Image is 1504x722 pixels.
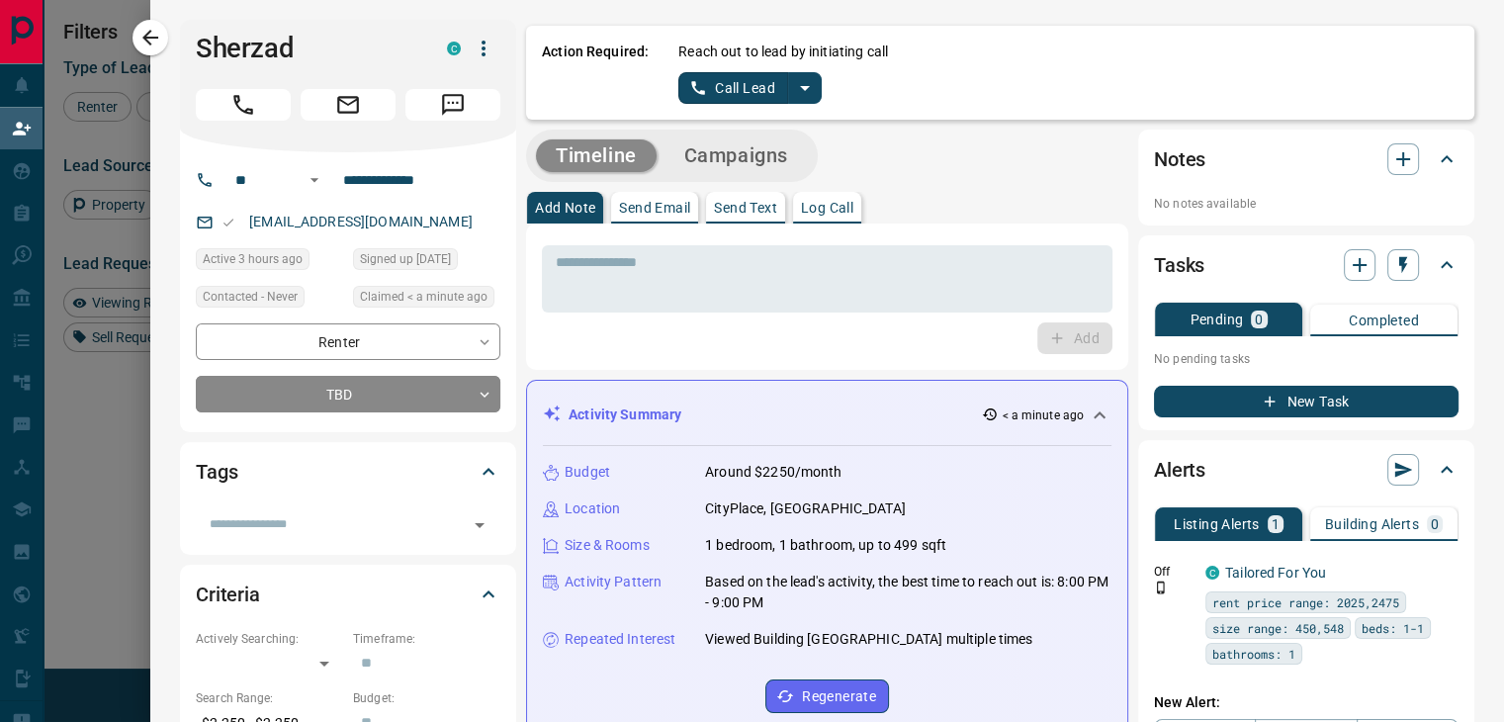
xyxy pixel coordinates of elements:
[678,42,888,62] p: Reach out to lead by initiating call
[765,679,889,713] button: Regenerate
[1154,454,1205,486] h2: Alerts
[1154,563,1194,581] p: Off
[1154,135,1459,183] div: Notes
[705,462,841,483] p: Around $2250/month
[221,216,235,229] svg: Email Valid
[1154,143,1205,175] h2: Notes
[543,397,1111,433] div: Activity Summary< a minute ago
[678,72,822,104] div: split button
[619,201,690,215] p: Send Email
[1154,386,1459,417] button: New Task
[1154,581,1168,594] svg: Push Notification Only
[196,448,500,496] div: Tags
[196,376,500,412] div: TBD
[203,287,298,307] span: Contacted - Never
[1212,644,1295,664] span: bathrooms: 1
[664,139,808,172] button: Campaigns
[447,42,461,55] div: condos.ca
[360,249,451,269] span: Signed up [DATE]
[1431,517,1439,531] p: 0
[536,139,657,172] button: Timeline
[196,33,417,64] h1: Sherzad
[203,249,303,269] span: Active 3 hours ago
[542,42,649,104] p: Action Required:
[196,571,500,618] div: Criteria
[1154,692,1459,713] p: New Alert:
[353,248,500,276] div: Sat Apr 06 2024
[405,89,500,121] span: Message
[196,323,500,360] div: Renter
[569,405,681,425] p: Activity Summary
[1349,314,1419,327] p: Completed
[196,89,291,121] span: Call
[1272,517,1280,531] p: 1
[360,287,487,307] span: Claimed < a minute ago
[1205,566,1219,580] div: condos.ca
[705,498,906,519] p: CityPlace, [GEOGRAPHIC_DATA]
[353,286,500,314] div: Sun Oct 12 2025
[565,572,662,592] p: Activity Pattern
[353,689,500,707] p: Budget:
[801,201,853,215] p: Log Call
[565,629,675,650] p: Repeated Interest
[1212,618,1344,638] span: size range: 450,548
[196,630,343,648] p: Actively Searching:
[705,572,1111,613] p: Based on the lead's activity, the best time to reach out is: 8:00 PM - 9:00 PM
[301,89,396,121] span: Email
[1174,517,1260,531] p: Listing Alerts
[565,462,610,483] p: Budget
[1255,313,1263,326] p: 0
[466,511,493,539] button: Open
[196,689,343,707] p: Search Range:
[1154,195,1459,213] p: No notes available
[714,201,777,215] p: Send Text
[1225,565,1326,581] a: Tailored For You
[535,201,595,215] p: Add Note
[353,630,500,648] p: Timeframe:
[705,535,946,556] p: 1 bedroom, 1 bathroom, up to 499 sqft
[678,72,788,104] button: Call Lead
[196,456,237,488] h2: Tags
[705,629,1032,650] p: Viewed Building [GEOGRAPHIC_DATA] multiple times
[1154,249,1204,281] h2: Tasks
[565,535,650,556] p: Size & Rooms
[1212,592,1399,612] span: rent price range: 2025,2475
[1154,446,1459,494] div: Alerts
[1002,406,1084,424] p: < a minute ago
[1190,313,1243,326] p: Pending
[196,579,260,610] h2: Criteria
[1325,517,1419,531] p: Building Alerts
[249,214,473,229] a: [EMAIL_ADDRESS][DOMAIN_NAME]
[1362,618,1424,638] span: beds: 1-1
[303,168,326,192] button: Open
[196,248,343,276] div: Sat Oct 11 2025
[565,498,620,519] p: Location
[1154,344,1459,374] p: No pending tasks
[1154,241,1459,289] div: Tasks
